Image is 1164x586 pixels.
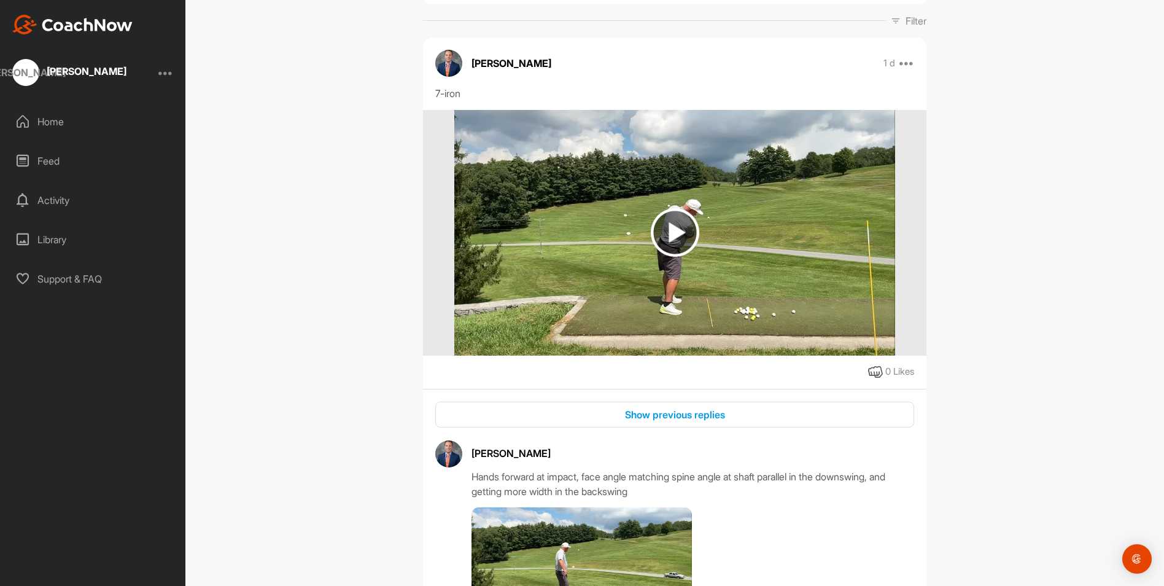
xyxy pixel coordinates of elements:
div: Feed [7,146,180,176]
div: [PERSON_NAME] [471,446,914,461]
img: CoachNow [12,15,133,34]
div: 7-iron [435,86,914,101]
p: 1 d [883,57,895,69]
div: [PERSON_NAME] [12,59,39,86]
img: media [454,110,894,356]
p: [PERSON_NAME] [471,56,551,71]
img: play [651,208,699,257]
div: Activity [7,185,180,216]
div: Open Intercom Messenger [1122,544,1152,574]
div: Hands forward at impact, face angle matching spine angle at shaft parallel in the downswing, and ... [471,469,914,499]
p: Filter [906,14,926,28]
button: Show previous replies [435,402,914,428]
img: avatar [435,440,462,467]
div: 0 Likes [885,365,914,379]
div: Show previous replies [445,407,904,422]
div: Library [7,224,180,255]
div: Home [7,106,180,137]
div: Support & FAQ [7,264,180,294]
img: avatar [435,50,462,77]
div: [PERSON_NAME] [47,66,126,76]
